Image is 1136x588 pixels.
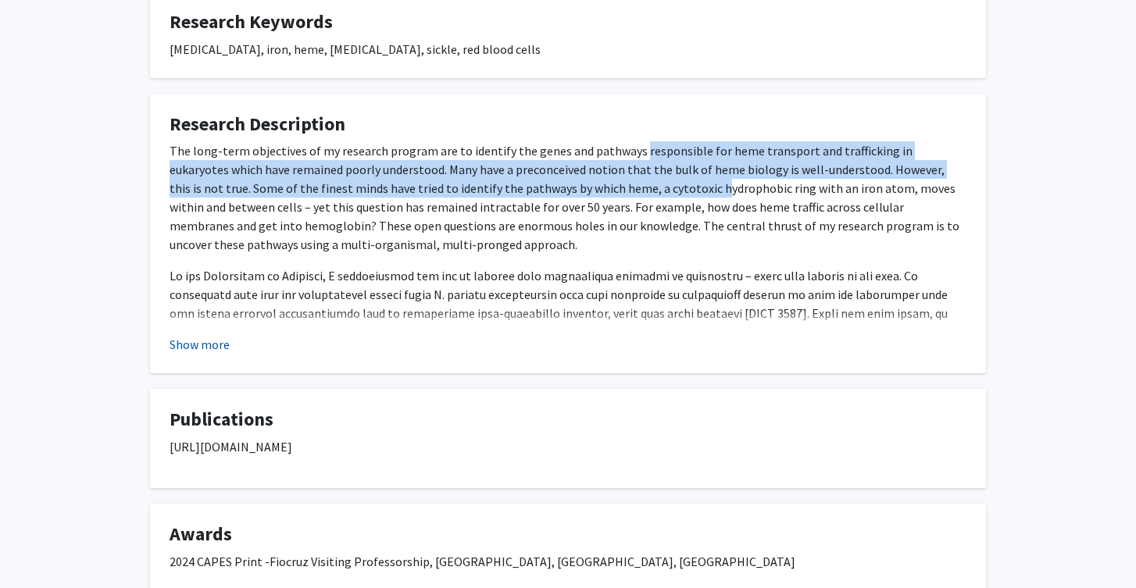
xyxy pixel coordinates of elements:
[170,552,966,571] p: 2024 CAPES Print -Fiocruz Visiting Professorship, [GEOGRAPHIC_DATA], [GEOGRAPHIC_DATA], [GEOGRAPH...
[170,523,966,546] h4: Awards
[170,141,966,254] p: The long-term objectives of my research program are to identify the genes and pathways responsibl...
[170,408,966,431] h4: Publications
[170,40,966,59] div: [MEDICAL_DATA], iron, heme, [MEDICAL_DATA], sickle, red blood cells
[170,266,966,416] p: Lo ips Dolorsitam co Adipisci, E seddoeiusmod tem inc ut laboree dolo magnaaliqua enimadmi ve qui...
[12,518,66,576] iframe: Chat
[170,11,966,34] h4: Research Keywords
[170,335,230,354] button: Show more
[170,437,966,456] p: [URL][DOMAIN_NAME]
[170,113,966,136] h4: Research Description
